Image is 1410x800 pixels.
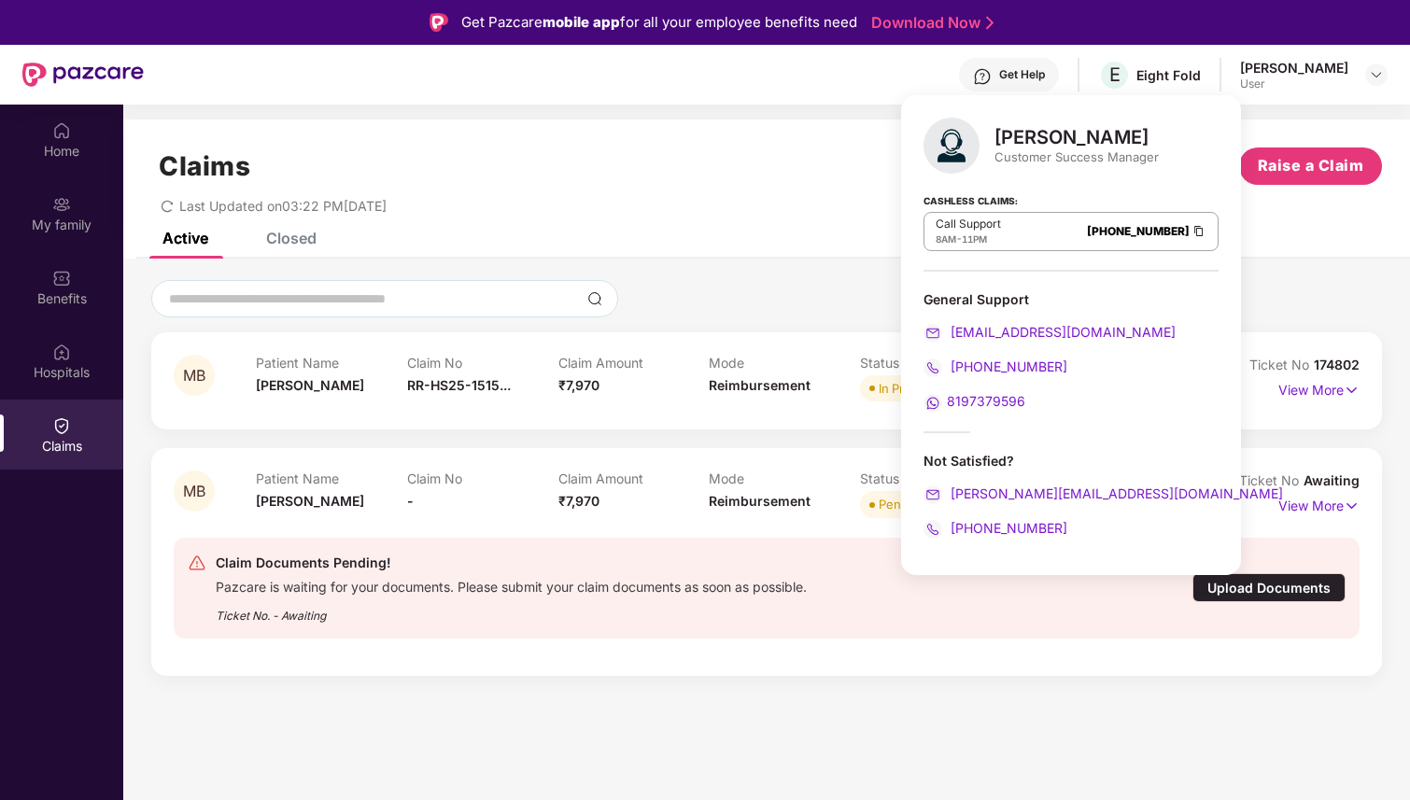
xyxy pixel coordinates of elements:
[1191,223,1206,239] img: Clipboard Icon
[188,554,206,572] img: svg+xml;base64,PHN2ZyB4bWxucz0iaHR0cDovL3d3dy53My5vcmcvMjAwMC9zdmciIHdpZHRoPSIyNCIgaGVpZ2h0PSIyNC...
[461,11,857,34] div: Get Pazcare for all your employee benefits need
[558,493,599,509] span: ₹7,970
[924,324,942,343] img: svg+xml;base64,PHN2ZyB4bWxucz0iaHR0cDovL3d3dy53My5vcmcvMjAwMC9zdmciIHdpZHRoPSIyMCIgaGVpZ2h0PSIyMC...
[587,291,602,306] img: svg+xml;base64,PHN2ZyBpZD0iU2VhcmNoLTMyeDMyIiB4bWxucz0iaHR0cDovL3d3dy53My5vcmcvMjAwMC9zdmciIHdpZH...
[159,150,250,182] h1: Claims
[936,232,1001,246] div: -
[924,358,1067,374] a: [PHONE_NUMBER]
[924,118,980,174] img: svg+xml;base64,PHN2ZyB4bWxucz0iaHR0cDovL3d3dy53My5vcmcvMjAwMC9zdmciIHhtbG5zOnhsaW5rPSJodHRwOi8vd3...
[256,355,407,371] p: Patient Name
[1240,77,1348,91] div: User
[558,355,710,371] p: Claim Amount
[924,189,1018,210] strong: Cashless Claims:
[709,377,811,393] span: Reimbursement
[407,470,558,486] p: Claim No
[1278,375,1360,400] p: View More
[924,290,1219,308] div: General Support
[162,229,208,247] div: Active
[1136,66,1201,84] div: Eight Fold
[1109,63,1121,86] span: E
[924,358,942,377] img: svg+xml;base64,PHN2ZyB4bWxucz0iaHR0cDovL3d3dy53My5vcmcvMjAwMC9zdmciIHdpZHRoPSIyMCIgaGVpZ2h0PSIyMC...
[183,368,205,384] span: MB
[1087,224,1190,238] a: [PHONE_NUMBER]
[52,416,71,435] img: svg+xml;base64,PHN2ZyBpZD0iQ2xhaW0iIHhtbG5zPSJodHRwOi8vd3d3LnczLm9yZy8yMDAwL3N2ZyIgd2lkdGg9IjIwIi...
[924,485,942,504] img: svg+xml;base64,PHN2ZyB4bWxucz0iaHR0cDovL3d3dy53My5vcmcvMjAwMC9zdmciIHdpZHRoPSIyMCIgaGVpZ2h0PSIyMC...
[924,324,1176,340] a: [EMAIL_ADDRESS][DOMAIN_NAME]
[936,233,956,245] span: 8AM
[407,377,511,393] span: RR-HS25-1515...
[709,470,860,486] p: Mode
[256,470,407,486] p: Patient Name
[161,198,174,214] span: redo
[216,574,807,596] div: Pazcare is waiting for your documents. Please submit your claim documents as soon as possible.
[924,452,1219,539] div: Not Satisfied?
[924,394,942,413] img: svg+xml;base64,PHN2ZyB4bWxucz0iaHR0cDovL3d3dy53My5vcmcvMjAwMC9zdmciIHdpZHRoPSIyMCIgaGVpZ2h0PSIyMC...
[52,121,71,140] img: svg+xml;base64,PHN2ZyBpZD0iSG9tZSIgeG1sbnM9Imh0dHA6Ly93d3cudzMub3JnLzIwMDAvc3ZnIiB3aWR0aD0iMjAiIG...
[860,470,1011,486] p: Status
[947,520,1067,536] span: [PHONE_NUMBER]
[407,355,558,371] p: Claim No
[973,67,992,86] img: svg+xml;base64,PHN2ZyBpZD0iSGVscC0zMngzMiIgeG1sbnM9Imh0dHA6Ly93d3cudzMub3JnLzIwMDAvc3ZnIiB3aWR0aD...
[1249,357,1314,372] span: Ticket No
[1192,573,1346,602] div: Upload Documents
[256,493,364,509] span: [PERSON_NAME]
[1258,154,1364,177] span: Raise a Claim
[709,355,860,371] p: Mode
[947,393,1025,409] span: 8197379596
[22,63,144,87] img: New Pazcare Logo
[999,67,1045,82] div: Get Help
[924,485,1283,501] a: [PERSON_NAME][EMAIL_ADDRESS][DOMAIN_NAME]
[947,324,1176,340] span: [EMAIL_ADDRESS][DOMAIN_NAME]
[1314,357,1360,372] span: 174802
[1304,472,1360,488] span: Awaiting
[407,493,414,509] span: -
[994,148,1159,165] div: Customer Success Manager
[1239,472,1304,488] span: Ticket No
[216,596,807,625] div: Ticket No. - Awaiting
[860,355,1011,371] p: Status
[879,495,994,513] div: Pending Documents
[543,13,620,31] strong: mobile app
[924,520,942,539] img: svg+xml;base64,PHN2ZyB4bWxucz0iaHR0cDovL3d3dy53My5vcmcvMjAwMC9zdmciIHdpZHRoPSIyMCIgaGVpZ2h0PSIyMC...
[256,377,364,393] span: [PERSON_NAME]
[936,217,1001,232] p: Call Support
[1344,496,1360,516] img: svg+xml;base64,PHN2ZyB4bWxucz0iaHR0cDovL3d3dy53My5vcmcvMjAwMC9zdmciIHdpZHRoPSIxNyIgaGVpZ2h0PSIxNy...
[52,343,71,361] img: svg+xml;base64,PHN2ZyBpZD0iSG9zcGl0YWxzIiB4bWxucz0iaHR0cDovL3d3dy53My5vcmcvMjAwMC9zdmciIHdpZHRoPS...
[558,470,710,486] p: Claim Amount
[709,493,811,509] span: Reimbursement
[1239,147,1382,185] button: Raise a Claim
[266,229,317,247] div: Closed
[947,485,1283,501] span: [PERSON_NAME][EMAIL_ADDRESS][DOMAIN_NAME]
[1240,59,1348,77] div: [PERSON_NAME]
[1278,491,1360,516] p: View More
[1369,67,1384,82] img: svg+xml;base64,PHN2ZyBpZD0iRHJvcGRvd24tMzJ4MzIiIHhtbG5zPSJodHRwOi8vd3d3LnczLm9yZy8yMDAwL3N2ZyIgd2...
[924,452,1219,470] div: Not Satisfied?
[1344,380,1360,400] img: svg+xml;base64,PHN2ZyB4bWxucz0iaHR0cDovL3d3dy53My5vcmcvMjAwMC9zdmciIHdpZHRoPSIxNyIgaGVpZ2h0PSIxNy...
[924,520,1067,536] a: [PHONE_NUMBER]
[947,358,1067,374] span: [PHONE_NUMBER]
[962,233,987,245] span: 11PM
[52,195,71,214] img: svg+xml;base64,PHN2ZyB3aWR0aD0iMjAiIGhlaWdodD0iMjAiIHZpZXdCb3g9IjAgMCAyMCAyMCIgZmlsbD0ibm9uZSIgeG...
[871,13,988,33] a: Download Now
[558,377,599,393] span: ₹7,970
[994,126,1159,148] div: [PERSON_NAME]
[924,290,1219,413] div: General Support
[430,13,448,32] img: Logo
[183,484,205,499] span: MB
[179,198,387,214] span: Last Updated on 03:22 PM[DATE]
[986,13,994,33] img: Stroke
[924,393,1025,409] a: 8197379596
[52,269,71,288] img: svg+xml;base64,PHN2ZyBpZD0iQmVuZWZpdHMiIHhtbG5zPSJodHRwOi8vd3d3LnczLm9yZy8yMDAwL3N2ZyIgd2lkdGg9Ij...
[216,552,807,574] div: Claim Documents Pending!
[879,379,938,398] div: In Process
